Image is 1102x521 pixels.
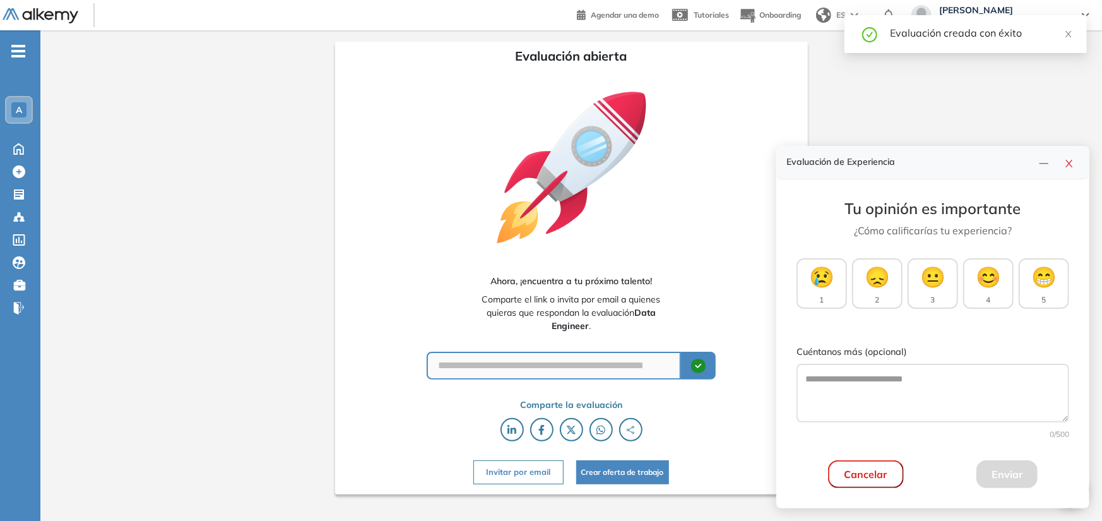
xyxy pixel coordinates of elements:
[797,345,1069,359] label: Cuéntanos más (opcional)
[862,25,877,42] span: check-circle
[809,261,834,292] span: 😢
[836,9,846,21] span: ES
[694,10,729,20] span: Tutoriales
[1039,159,1049,169] span: line
[851,13,858,18] img: arrow
[1064,30,1073,39] span: close
[963,258,1014,309] button: 😊4
[479,293,663,333] span: Comparte el link o invita por email a quienes quieras que respondan la evaluación .
[739,2,801,29] button: Onboarding
[520,398,622,412] span: Comparte la evaluación
[986,294,991,306] span: 4
[1064,159,1074,169] span: close
[875,294,880,306] span: 2
[890,25,1072,40] div: Evaluación creada con éxito
[759,10,801,20] span: Onboarding
[852,258,903,309] button: 😞2
[797,223,1069,238] p: ¿Cómo calificarías tu experiencia?
[865,261,890,292] span: 😞
[976,460,1038,488] button: Enviar
[797,258,847,309] button: 😢1
[1019,258,1069,309] button: 😁5
[820,294,824,306] span: 1
[931,294,935,306] span: 3
[3,8,78,24] img: Logo
[816,8,831,23] img: world
[490,275,652,288] span: Ahora, ¡encuentra a tu próximo talento!
[1031,261,1057,292] span: 😁
[797,429,1069,440] div: 0 /500
[473,460,563,484] button: Invitar por email
[797,200,1069,218] h3: Tu opinión es importante
[786,157,1034,167] h4: Evaluación de Experiencia
[1042,294,1046,306] span: 5
[577,6,659,21] a: Agendar una demo
[516,47,627,66] span: Evaluación abierta
[1034,153,1054,171] button: line
[828,460,904,488] button: Cancelar
[11,50,25,52] i: -
[576,460,669,484] button: Crear oferta de trabajo
[16,105,22,115] span: A
[939,5,1069,15] span: [PERSON_NAME]
[591,10,659,20] span: Agendar una demo
[920,261,945,292] span: 😐
[1059,153,1079,171] button: close
[976,261,1001,292] span: 😊
[908,258,958,309] button: 😐3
